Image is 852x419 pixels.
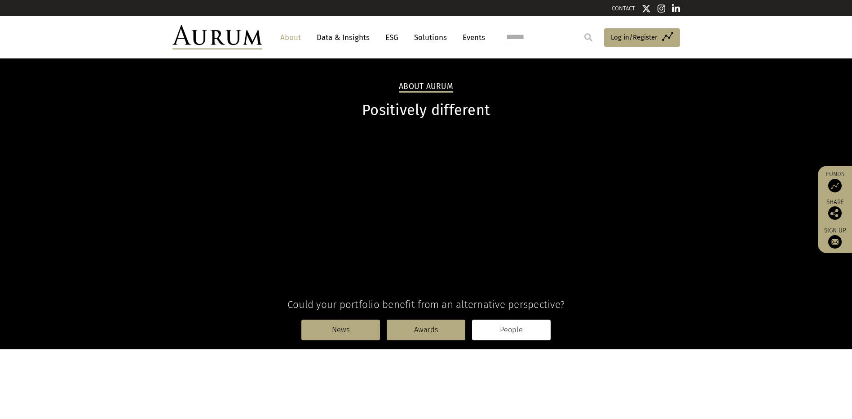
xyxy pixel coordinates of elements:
[579,28,597,46] input: Submit
[381,29,403,46] a: ESG
[604,28,680,47] a: Log in/Register
[822,199,848,220] div: Share
[822,227,848,249] a: Sign up
[387,320,465,340] a: Awards
[172,102,680,119] h1: Positively different
[301,320,380,340] a: News
[822,170,848,192] a: Funds
[642,4,651,13] img: Twitter icon
[828,235,842,249] img: Sign up to our newsletter
[172,25,262,49] img: Aurum
[403,394,449,407] h5: What we do
[172,299,680,311] h4: Could your portfolio benefit from an alternative perspective?
[611,32,658,43] span: Log in/Register
[399,82,453,93] h2: About Aurum
[828,179,842,192] img: Access Funds
[276,29,305,46] a: About
[458,29,485,46] a: Events
[612,5,635,12] a: CONTACT
[658,4,666,13] img: Instagram icon
[410,29,451,46] a: Solutions
[312,29,374,46] a: Data & Insights
[828,206,842,220] img: Share this post
[472,320,551,340] a: People
[672,4,680,13] img: Linkedin icon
